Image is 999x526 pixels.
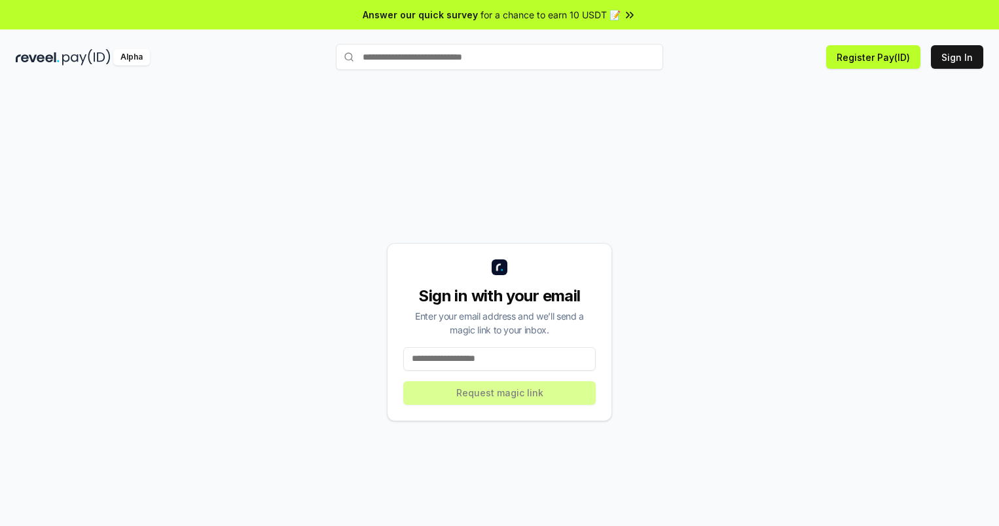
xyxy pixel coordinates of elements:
button: Register Pay(ID) [826,45,920,69]
img: reveel_dark [16,49,60,66]
button: Sign In [931,45,983,69]
span: for a chance to earn 10 USDT 📝 [481,8,621,22]
img: logo_small [492,259,507,275]
span: Answer our quick survey [363,8,478,22]
img: pay_id [62,49,111,66]
div: Alpha [113,49,150,66]
div: Sign in with your email [403,286,596,307]
div: Enter your email address and we’ll send a magic link to your inbox. [403,309,596,337]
